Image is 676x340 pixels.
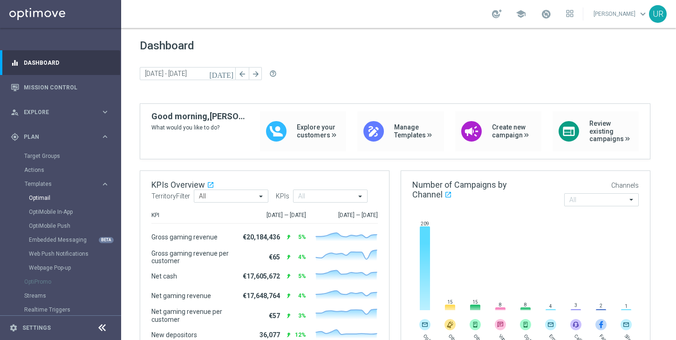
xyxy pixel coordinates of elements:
[24,109,101,115] span: Explore
[24,275,120,289] div: OptiPromo
[29,219,120,233] div: OptiMobile Push
[10,109,110,116] button: person_search Explore keyboard_arrow_right
[516,9,526,19] span: school
[24,134,101,140] span: Plan
[101,180,109,189] i: keyboard_arrow_right
[29,191,120,205] div: Optimail
[24,75,109,100] a: Mission Control
[99,237,114,243] div: BETA
[11,59,19,67] i: equalizer
[25,181,91,187] span: Templates
[29,208,97,216] a: OptiMobile In-App
[29,247,120,261] div: Web Push Notifications
[24,177,120,275] div: Templates
[638,9,648,19] span: keyboard_arrow_down
[24,166,97,174] a: Actions
[24,289,120,303] div: Streams
[101,132,109,141] i: keyboard_arrow_right
[29,264,97,272] a: Webpage Pop-up
[29,222,97,230] a: OptiMobile Push
[11,108,19,116] i: person_search
[24,180,110,188] button: Templates keyboard_arrow_right
[29,261,120,275] div: Webpage Pop-up
[11,133,101,141] div: Plan
[24,163,120,177] div: Actions
[11,108,101,116] div: Explore
[29,236,97,244] a: Embedded Messaging
[10,84,110,91] button: Mission Control
[649,5,667,23] div: UR
[25,181,101,187] div: Templates
[9,324,18,332] i: settings
[101,108,109,116] i: keyboard_arrow_right
[11,133,19,141] i: gps_fixed
[22,325,51,331] a: Settings
[29,194,97,202] a: Optimail
[11,50,109,75] div: Dashboard
[24,303,120,317] div: Realtime Triggers
[11,75,109,100] div: Mission Control
[24,50,109,75] a: Dashboard
[593,7,649,21] a: [PERSON_NAME]keyboard_arrow_down
[29,233,120,247] div: Embedded Messaging
[29,205,120,219] div: OptiMobile In-App
[10,59,110,67] button: equalizer Dashboard
[24,152,97,160] a: Target Groups
[24,292,97,299] a: Streams
[24,306,97,313] a: Realtime Triggers
[10,133,110,141] button: gps_fixed Plan keyboard_arrow_right
[29,250,97,258] a: Web Push Notifications
[24,149,120,163] div: Target Groups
